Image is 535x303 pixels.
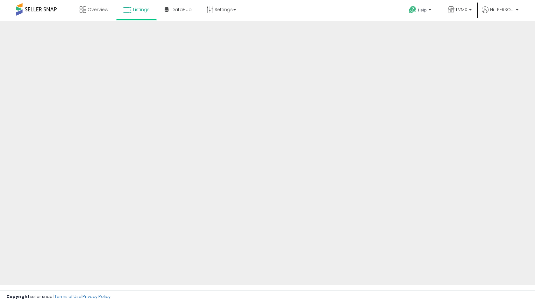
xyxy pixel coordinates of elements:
span: Listings [133,6,150,13]
span: DataHub [172,6,192,13]
span: LVMX [456,6,467,13]
span: Help [418,7,427,13]
span: Hi [PERSON_NAME] [490,6,514,13]
span: Overview [88,6,108,13]
a: Help [404,1,438,21]
a: Hi [PERSON_NAME] [482,6,518,21]
i: Get Help [409,6,417,14]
